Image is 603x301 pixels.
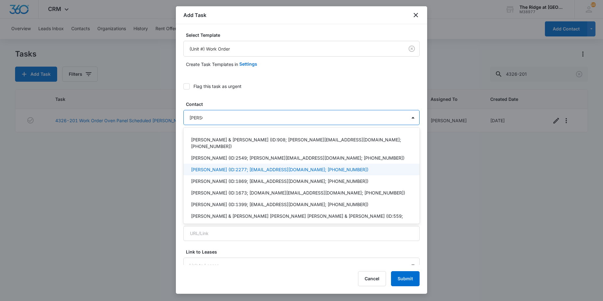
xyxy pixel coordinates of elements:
[186,101,422,107] label: Contact
[191,201,368,208] p: [PERSON_NAME] (ID:1399; [EMAIL_ADDRESS][DOMAIN_NAME]; [PHONE_NUMBER])
[412,11,420,19] button: close
[191,189,405,196] p: [PERSON_NAME] (ID:1673; [DOMAIN_NAME][EMAIL_ADDRESS][DOMAIN_NAME]; [PHONE_NUMBER])
[407,44,417,54] button: Clear
[191,155,405,161] p: [PERSON_NAME] (ID:2549; [PERSON_NAME][EMAIL_ADDRESS][DOMAIN_NAME]; [PHONE_NUMBER])
[191,166,368,173] p: [PERSON_NAME] (ID:2277; [EMAIL_ADDRESS][DOMAIN_NAME]; [PHONE_NUMBER])
[186,249,422,255] label: Link to Leases
[191,136,411,150] p: [PERSON_NAME] & [PERSON_NAME] (ID:908; [PERSON_NAME][EMAIL_ADDRESS][DOMAIN_NAME]; [PHONE_NUMBER])
[186,61,238,68] p: Create Task Templates in
[358,271,386,286] button: Cancel
[191,178,368,184] p: [PERSON_NAME] (ID:1869; [EMAIL_ADDRESS][DOMAIN_NAME]; [PHONE_NUMBER])
[193,83,242,90] div: Flag this task as urgent
[183,226,420,241] input: URL/Link
[183,11,206,19] h1: Add Task
[239,57,257,72] button: Settings
[391,271,420,286] button: Submit
[186,32,422,38] label: Select Template
[191,213,411,226] p: [PERSON_NAME] & [PERSON_NAME] [PERSON_NAME] [PERSON_NAME] & [PERSON_NAME] (ID:559; [EMAIL_ADDRESS...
